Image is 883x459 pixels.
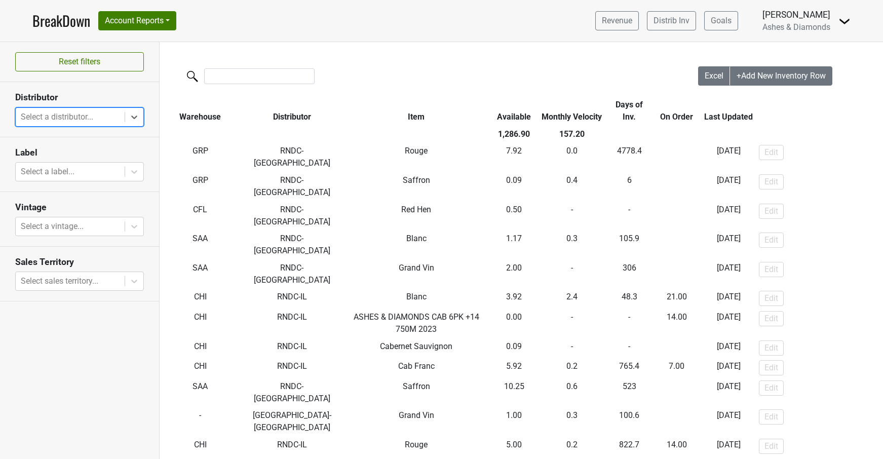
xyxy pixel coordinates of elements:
[606,358,653,378] td: 765.4
[538,338,606,358] td: -
[606,96,653,126] th: Days of Inv.: activate to sort column ascending
[701,436,756,456] td: [DATE]
[160,289,241,309] td: CHI
[160,436,241,456] td: CHI
[490,259,538,289] td: 2.00
[538,259,606,289] td: -
[160,338,241,358] td: CHI
[241,378,342,407] td: RNDC-[GEOGRAPHIC_DATA]
[490,407,538,437] td: 1.00
[538,172,606,201] td: 0.4
[701,143,756,172] td: [DATE]
[652,338,701,358] td: -
[759,145,784,160] button: Edit
[652,309,701,338] td: -
[490,126,538,143] th: 1,286.90
[538,143,606,172] td: 0.0
[32,10,90,31] a: BreakDown
[606,230,653,259] td: 105.9
[401,205,431,214] span: Red Hen
[595,11,639,30] a: Revenue
[538,96,606,126] th: Monthly Velocity: activate to sort column ascending
[241,201,342,231] td: RNDC-[GEOGRAPHIC_DATA]
[538,230,606,259] td: 0.3
[490,201,538,231] td: 0.50
[652,230,701,259] td: -
[759,262,784,277] button: Edit
[405,440,428,449] span: Rouge
[701,259,756,289] td: [DATE]
[160,358,241,378] td: CHI
[490,143,538,172] td: 7.92
[160,201,241,231] td: CFL
[704,11,738,30] a: Goals
[490,289,538,309] td: 3.92
[701,407,756,437] td: [DATE]
[241,407,342,437] td: [GEOGRAPHIC_DATA]-[GEOGRAPHIC_DATA]
[241,172,342,201] td: RNDC-[GEOGRAPHIC_DATA]
[759,380,784,396] button: Edit
[838,15,851,27] img: Dropdown Menu
[399,410,434,420] span: Grand Vin
[342,96,490,126] th: Item: activate to sort column ascending
[701,96,756,126] th: Last Updated: activate to sort column ascending
[538,436,606,456] td: 0.2
[160,407,241,437] td: -
[701,201,756,231] td: [DATE]
[606,289,653,309] td: 48.3
[652,201,701,231] td: -
[15,202,144,213] h3: Vintage
[730,66,832,86] button: +Add New Inventory Row
[538,289,606,309] td: 2.4
[490,309,538,338] td: 0.00
[759,360,784,375] button: Edit
[15,257,144,267] h3: Sales Territory
[15,52,144,71] button: Reset filters
[759,311,784,326] button: Edit
[241,358,342,378] td: RNDC-IL
[606,309,653,338] td: -
[759,291,784,306] button: Edit
[759,340,784,356] button: Edit
[490,436,538,456] td: 5.00
[241,259,342,289] td: RNDC-[GEOGRAPHIC_DATA]
[652,407,701,437] td: -
[652,96,701,126] th: On Order: activate to sort column ascending
[701,289,756,309] td: [DATE]
[490,96,538,126] th: Available: activate to sort column ascending
[241,289,342,309] td: RNDC-IL
[652,172,701,201] td: -
[490,230,538,259] td: 1.17
[160,309,241,338] td: CHI
[538,309,606,338] td: -
[490,172,538,201] td: 0.09
[701,309,756,338] td: [DATE]
[160,230,241,259] td: SAA
[606,378,653,407] td: 523
[652,143,701,172] td: -
[398,361,435,371] span: Cab Franc
[606,338,653,358] td: -
[606,143,653,172] td: 4778.4
[538,378,606,407] td: 0.6
[406,292,427,301] span: Blanc
[759,174,784,189] button: Edit
[241,96,342,126] th: Distributor: activate to sort column ascending
[652,289,701,309] td: -
[701,338,756,358] td: [DATE]
[759,204,784,219] button: Edit
[15,92,144,103] h3: Distributor
[15,147,144,158] h3: Label
[160,143,241,172] td: GRP
[406,234,427,243] span: Blanc
[762,22,830,32] span: Ashes & Diamonds
[701,172,756,201] td: [DATE]
[490,358,538,378] td: 5.92
[354,312,479,334] span: ASHES & DIAMONDS CAB 6PK +14 750M 2023
[652,259,701,289] td: -
[606,201,653,231] td: -
[705,71,723,81] span: Excel
[538,126,606,143] th: 157.20
[399,263,434,273] span: Grand Vin
[701,358,756,378] td: [DATE]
